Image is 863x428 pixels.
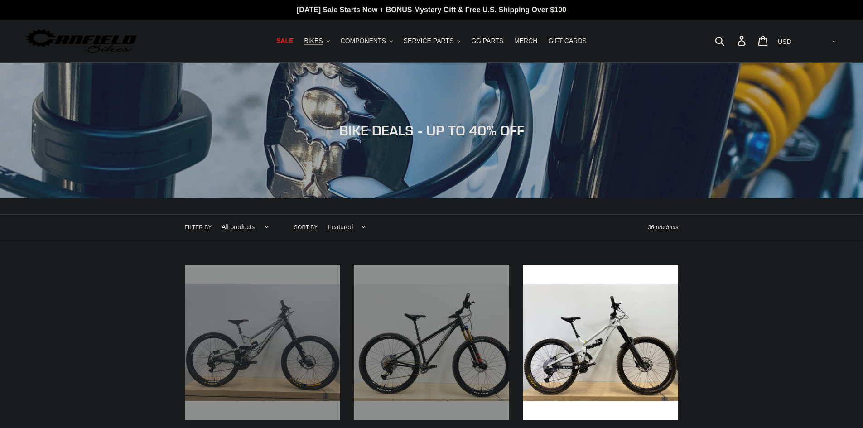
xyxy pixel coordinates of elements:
span: GIFT CARDS [548,37,587,45]
a: GG PARTS [467,35,508,47]
a: GIFT CARDS [544,35,591,47]
span: SERVICE PARTS [404,37,453,45]
label: Filter by [185,223,212,231]
button: COMPONENTS [336,35,397,47]
img: Canfield Bikes [25,27,138,55]
span: BIKES [304,37,323,45]
span: COMPONENTS [341,37,386,45]
span: BIKE DEALS - UP TO 40% OFF [339,122,524,139]
span: 36 products [648,224,679,231]
a: MERCH [510,35,542,47]
span: SALE [276,37,293,45]
span: MERCH [514,37,537,45]
button: BIKES [299,35,334,47]
label: Sort by [294,223,318,231]
button: SERVICE PARTS [399,35,465,47]
span: GG PARTS [471,37,503,45]
input: Search [720,31,743,51]
a: SALE [272,35,298,47]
